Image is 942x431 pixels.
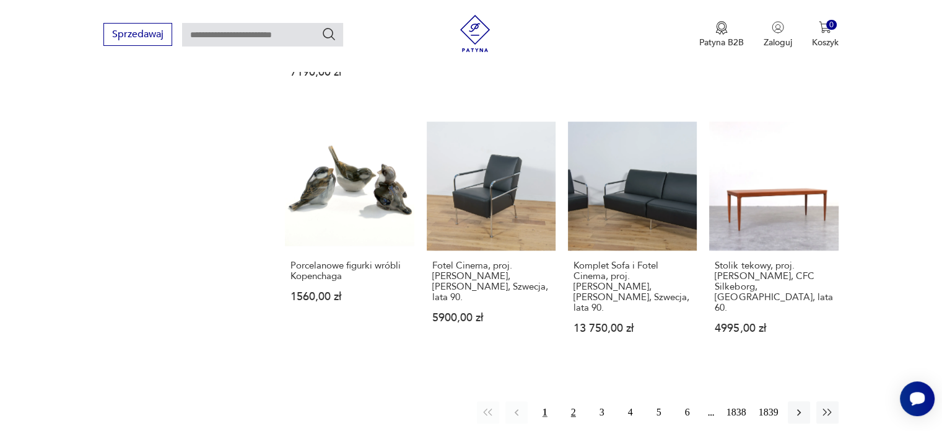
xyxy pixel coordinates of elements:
[756,401,782,424] button: 1839
[321,27,336,42] button: Szukaj
[715,323,832,334] p: 4995,00 zł
[456,15,494,52] img: Patyna - sklep z meblami i dekoracjami vintage
[715,260,832,313] h3: Stolik tekowy, proj. [PERSON_NAME], CFC Silkeborg, [GEOGRAPHIC_DATA], lata 60.
[699,21,744,48] a: Ikona medaluPatyna B2B
[432,313,550,323] p: 5900,00 zł
[290,260,408,282] h3: Porcelanowe figurki wróbli Kopenchaga
[764,37,792,48] p: Zaloguj
[826,20,837,30] div: 0
[573,323,691,334] p: 13 750,00 zł
[772,21,784,33] img: Ikonka użytkownika
[723,401,749,424] button: 1838
[819,21,831,33] img: Ikona koszyka
[568,122,697,358] a: Komplet Sofa i Fotel Cinema, proj. Gunilla Allard, Lammhults, Szwecja, lata 90.Komplet Sofa i Fot...
[103,31,172,40] a: Sprzedawaj
[103,23,172,46] button: Sprzedawaj
[648,401,670,424] button: 5
[562,401,585,424] button: 2
[764,21,792,48] button: Zaloguj
[699,37,744,48] p: Patyna B2B
[715,21,728,35] img: Ikona medalu
[427,122,556,358] a: Fotel Cinema, proj. Gunilla Allard, Lammhults, Szwecja, lata 90.Fotel Cinema, proj. [PERSON_NAME]...
[709,122,838,358] a: Stolik tekowy, proj. J. Andersen, CFC Silkeborg, Dania, lata 60.Stolik tekowy, proj. [PERSON_NAME...
[812,37,839,48] p: Koszyk
[290,67,408,78] p: 7190,00 zł
[285,122,414,358] a: Porcelanowe figurki wróbli KopenchagaPorcelanowe figurki wróbli Kopenchaga1560,00 zł
[619,401,642,424] button: 4
[290,291,408,302] p: 1560,00 zł
[900,381,935,416] iframe: Smartsupp widget button
[534,401,556,424] button: 1
[591,401,613,424] button: 3
[432,260,550,303] h3: Fotel Cinema, proj. [PERSON_NAME], [PERSON_NAME], Szwecja, lata 90.
[699,21,744,48] button: Patyna B2B
[676,401,699,424] button: 6
[573,260,691,313] h3: Komplet Sofa i Fotel Cinema, proj. [PERSON_NAME], [PERSON_NAME], Szwecja, lata 90.
[812,21,839,48] button: 0Koszyk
